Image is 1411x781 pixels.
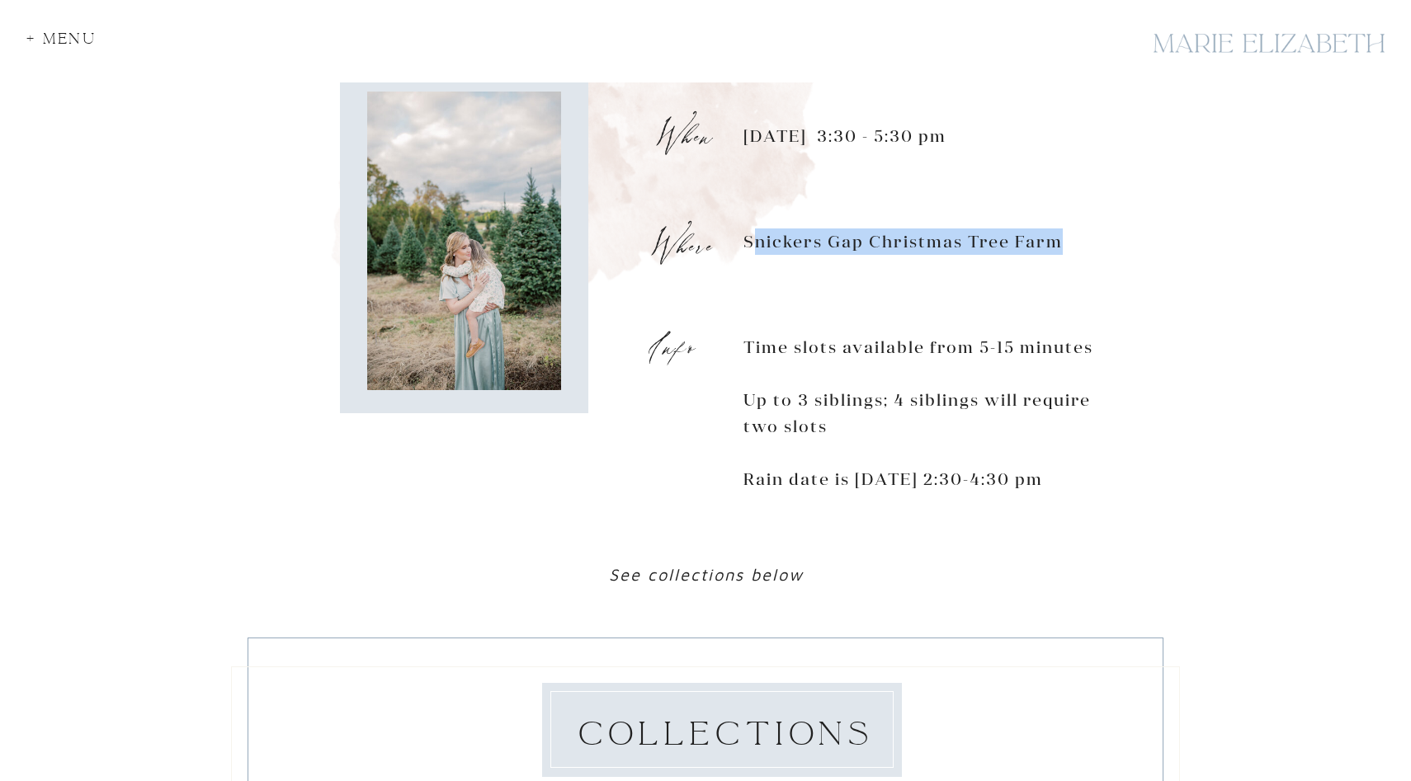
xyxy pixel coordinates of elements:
p: Info [649,324,713,365]
i: See collections below [609,565,804,584]
p: [DATE] 3:30 - 5:30 pm Snickers Gap Christmas Tree Farm Time slots available from 5-15 minutes Up ... [743,123,1111,525]
div: + Menu [26,31,106,54]
h1: Collections [578,683,871,756]
p: When [654,114,718,149]
p: Where [649,223,713,259]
